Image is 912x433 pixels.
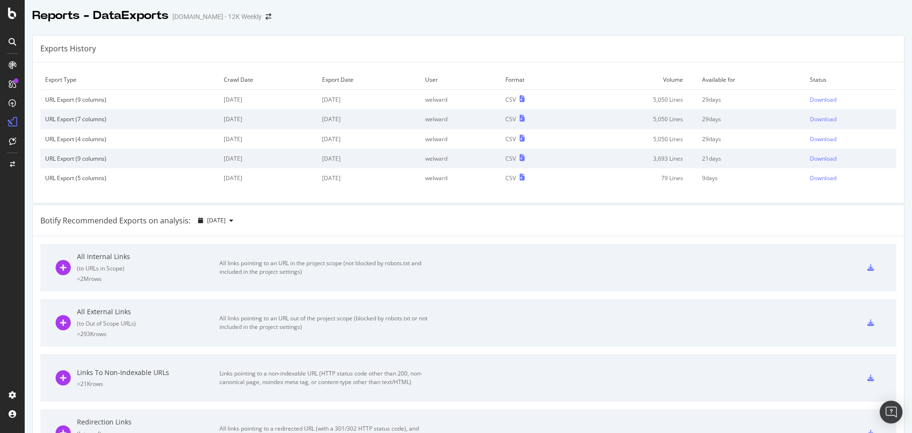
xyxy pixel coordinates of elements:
[505,96,516,104] div: CSV
[77,275,219,283] div: = 2M rows
[505,174,516,182] div: CSV
[810,154,892,163] a: Download
[317,109,420,129] td: [DATE]
[40,215,190,226] div: Botify Recommended Exports on analysis:
[697,149,805,168] td: 21 days
[77,252,219,261] div: All Internal Links
[574,90,697,110] td: 5,050 Lines
[45,115,214,123] div: URL Export (7 columns)
[77,330,219,338] div: = 293K rows
[810,135,836,143] div: Download
[317,129,420,149] td: [DATE]
[810,96,892,104] a: Download
[317,149,420,168] td: [DATE]
[697,129,805,149] td: 29 days
[45,135,214,143] div: URL Export (4 columns)
[810,96,836,104] div: Download
[40,43,96,54] div: Exports History
[317,90,420,110] td: [DATE]
[420,70,501,90] td: User
[574,149,697,168] td: 3,693 Lines
[420,168,501,188] td: welward
[219,70,317,90] td: Crawl Date
[219,314,433,331] div: All links pointing to an URL out of the project scope (blocked by robots.txt or not included in t...
[867,375,874,381] div: csv-export
[697,109,805,129] td: 29 days
[697,70,805,90] td: Available for
[574,129,697,149] td: 5,050 Lines
[45,96,214,104] div: URL Export (9 columns)
[810,174,836,182] div: Download
[219,168,317,188] td: [DATE]
[880,401,902,423] div: Open Intercom Messenger
[77,380,219,388] div: = 21K rows
[317,70,420,90] td: Export Date
[420,149,501,168] td: welward
[77,264,219,272] div: ( to URLs in Scope )
[420,109,501,129] td: welward
[505,115,516,123] div: CSV
[574,168,697,188] td: 79 Lines
[697,168,805,188] td: 9 days
[810,115,836,123] div: Download
[45,154,214,163] div: URL Export (9 columns)
[501,70,574,90] td: Format
[77,307,219,317] div: All External Links
[505,135,516,143] div: CSV
[810,174,892,182] a: Download
[219,90,317,110] td: [DATE]
[574,109,697,129] td: 5,050 Lines
[219,109,317,129] td: [DATE]
[317,168,420,188] td: [DATE]
[420,90,501,110] td: welward
[697,90,805,110] td: 29 days
[77,417,219,427] div: Redirection Links
[867,264,874,271] div: csv-export
[810,135,892,143] a: Download
[219,259,433,276] div: All links pointing to an URL in the project scope (not blocked by robots.txt and included in the ...
[219,369,433,386] div: Links pointing to a non-indexable URL (HTTP status code other than 200, non-canonical page, noind...
[574,70,697,90] td: Volume
[194,213,237,228] button: [DATE]
[45,174,214,182] div: URL Export (5 columns)
[219,149,317,168] td: [DATE]
[810,154,836,163] div: Download
[207,216,226,224] span: 2025 Sep. 19th
[867,319,874,326] div: csv-export
[505,154,516,163] div: CSV
[810,115,892,123] a: Download
[805,70,896,90] td: Status
[77,368,219,377] div: Links To Non-Indexable URLs
[40,70,219,90] td: Export Type
[172,12,262,21] div: [DOMAIN_NAME] - 12K Weekly
[32,8,169,24] div: Reports - DataExports
[266,13,271,20] div: arrow-right-arrow-left
[219,129,317,149] td: [DATE]
[420,129,501,149] td: welward
[77,319,219,327] div: ( to Out of Scope URLs )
